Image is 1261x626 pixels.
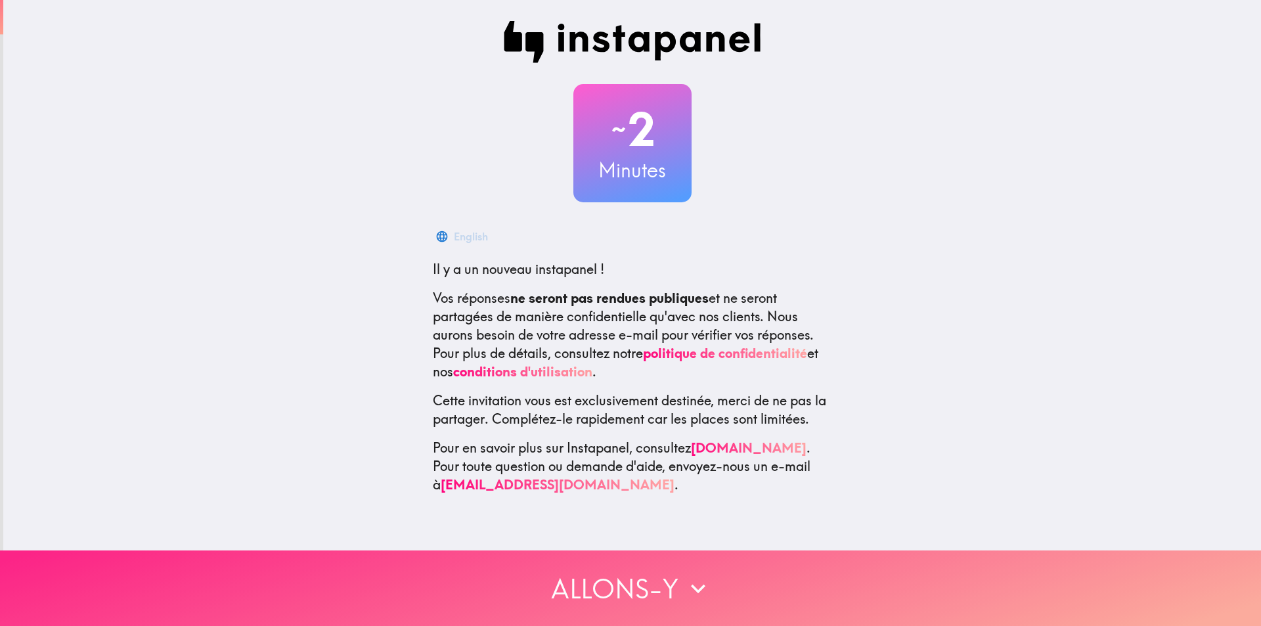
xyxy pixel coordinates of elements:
h2: 2 [573,102,692,156]
h3: Minutes [573,156,692,184]
p: Pour en savoir plus sur Instapanel, consultez . Pour toute question ou demande d'aide, envoyez-no... [433,439,832,494]
p: Cette invitation vous est exclusivement destinée, merci de ne pas la partager. Complétez-le rapid... [433,391,832,428]
span: ~ [609,110,628,149]
b: ne seront pas rendues publiques [510,290,709,306]
a: conditions d'utilisation [453,363,592,380]
p: Vos réponses et ne seront partagées de manière confidentielle qu'avec nos clients. Nous aurons be... [433,289,832,381]
span: Il y a un nouveau instapanel ! [433,261,604,277]
button: English [433,223,493,250]
img: Instapanel [504,21,761,63]
div: English [454,227,488,246]
a: politique de confidentialité [643,345,807,361]
a: [DOMAIN_NAME] [691,439,807,456]
a: [EMAIL_ADDRESS][DOMAIN_NAME] [441,476,675,493]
